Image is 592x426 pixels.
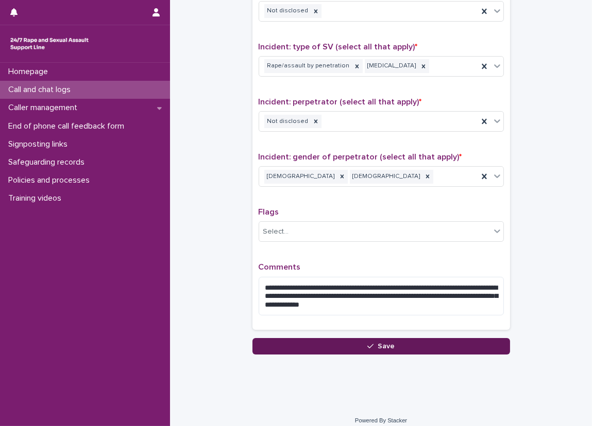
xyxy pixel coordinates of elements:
p: Call and chat logs [4,85,79,95]
p: Training videos [4,193,70,203]
span: Incident: type of SV (select all that apply) [259,43,418,51]
p: Signposting links [4,139,76,149]
div: [DEMOGRAPHIC_DATA] [264,170,336,184]
div: Not disclosed [264,4,310,18]
p: End of phone call feedback form [4,121,132,131]
div: [MEDICAL_DATA] [365,59,418,73]
p: Homepage [4,67,56,77]
span: Incident: gender of perpetrator (select all that apply) [259,153,462,161]
button: Save [252,338,510,354]
a: Powered By Stacker [355,417,407,423]
div: [DEMOGRAPHIC_DATA] [350,170,422,184]
span: Flags [259,208,279,216]
div: Rape/assault by penetration [264,59,351,73]
span: Save [378,343,395,350]
span: Incident: perpetrator (select all that apply) [259,98,422,106]
span: Comments [259,263,301,271]
p: Caller management [4,103,86,113]
div: Not disclosed [264,115,310,129]
img: rhQMoQhaT3yELyF149Cw [8,33,91,54]
p: Policies and processes [4,175,98,185]
p: Safeguarding records [4,157,93,167]
div: Select... [263,226,289,237]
